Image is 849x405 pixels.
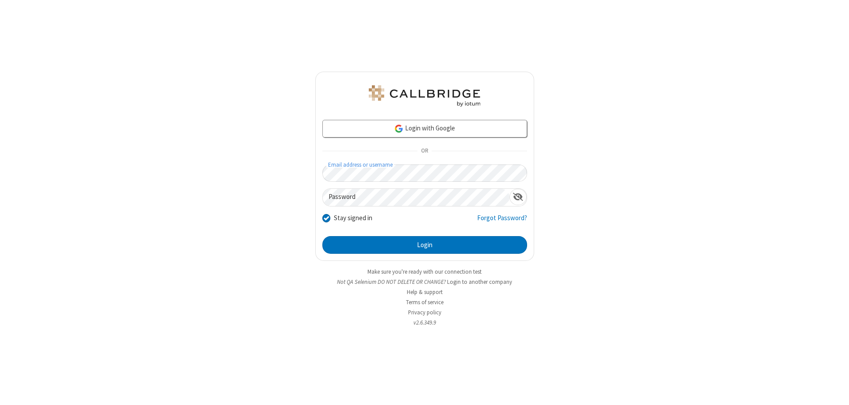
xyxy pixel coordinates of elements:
span: OR [417,145,432,157]
a: Login with Google [322,120,527,138]
input: Password [323,189,509,206]
li: Not QA Selenium DO NOT DELETE OR CHANGE? [315,278,534,286]
a: Terms of service [406,298,444,306]
a: Forgot Password? [477,213,527,230]
input: Email address or username [322,164,527,182]
img: QA Selenium DO NOT DELETE OR CHANGE [367,85,482,107]
img: google-icon.png [394,124,404,134]
div: Show password [509,189,527,205]
a: Help & support [407,288,443,296]
button: Login [322,236,527,254]
a: Privacy policy [408,309,441,316]
li: v2.6.349.9 [315,318,534,327]
label: Stay signed in [334,213,372,223]
button: Login to another company [447,278,512,286]
a: Make sure you're ready with our connection test [367,268,482,275]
